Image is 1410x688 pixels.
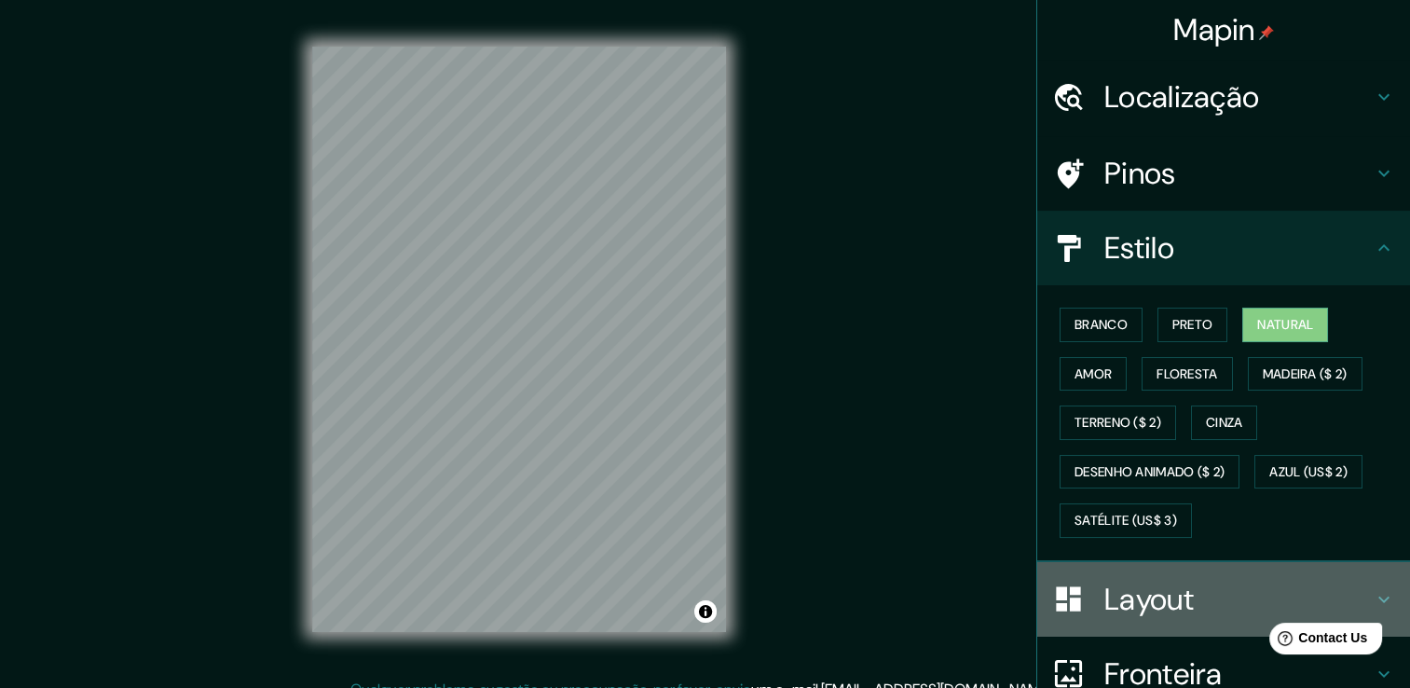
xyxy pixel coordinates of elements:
h4: Estilo [1104,229,1373,267]
div: Estilo [1037,211,1410,285]
div: Localização [1037,60,1410,134]
h4: Layout [1104,581,1373,618]
font: Branco [1075,313,1128,337]
button: Azul (US$ 2) [1254,455,1362,489]
button: Branco [1060,308,1143,342]
font: Mapin [1173,10,1255,49]
font: Cinza [1206,411,1243,434]
button: Alternar atribuição [694,600,717,623]
img: pin-icon.png [1259,25,1274,40]
button: Satélite (US$ 3) [1060,503,1192,538]
font: Madeira ($ 2) [1263,363,1348,386]
button: Cinza [1191,406,1258,440]
div: Pinos [1037,136,1410,211]
button: Terreno ($ 2) [1060,406,1176,440]
button: Floresta [1142,357,1232,392]
button: Amor [1060,357,1127,392]
font: Satélite (US$ 3) [1075,509,1177,532]
button: Madeira ($ 2) [1248,357,1362,392]
font: Natural [1257,313,1313,337]
font: Desenho animado ($ 2) [1075,461,1225,484]
h4: Localização [1104,78,1373,116]
iframe: Help widget launcher [1244,615,1389,667]
font: Azul (US$ 2) [1269,461,1348,484]
font: Floresta [1157,363,1217,386]
button: Desenho animado ($ 2) [1060,455,1239,489]
font: Terreno ($ 2) [1075,411,1161,434]
h4: Pinos [1104,155,1373,192]
button: Preto [1157,308,1228,342]
font: Amor [1075,363,1112,386]
font: Preto [1172,313,1213,337]
button: Natural [1242,308,1328,342]
canvas: Mapa [312,47,726,632]
div: Layout [1037,562,1410,637]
